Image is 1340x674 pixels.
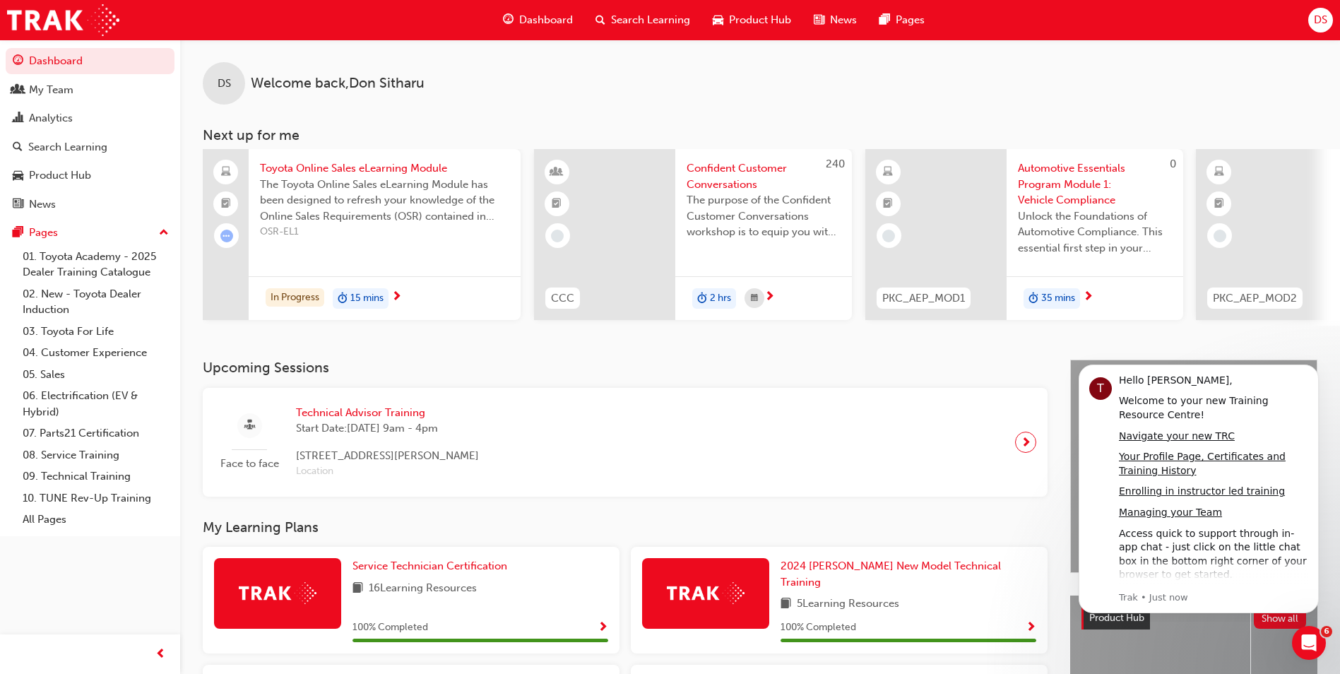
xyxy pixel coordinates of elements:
[1026,622,1036,634] span: Show Progress
[13,199,23,211] span: news-icon
[697,290,707,308] span: duration-icon
[29,225,58,241] div: Pages
[203,519,1048,536] h3: My Learning Plans
[781,558,1036,590] a: 2024 [PERSON_NAME] New Model Technical Training
[6,220,174,246] button: Pages
[1292,626,1326,660] iframe: Intercom live chat
[350,290,384,307] span: 15 mins
[369,580,477,598] span: 16 Learning Resources
[17,283,174,321] a: 02. New - Toyota Dealer Induction
[797,596,899,613] span: 5 Learning Resources
[1214,195,1224,213] span: booktick-icon
[28,139,107,155] div: Search Learning
[214,399,1036,485] a: Face to faceTechnical Advisor TrainingStart Date:[DATE] 9am - 4pm[STREET_ADDRESS][PERSON_NAME]Loc...
[6,105,174,131] a: Analytics
[17,364,174,386] a: 05. Sales
[882,290,965,307] span: PKC_AEP_MOD1
[1321,626,1332,637] span: 6
[17,509,174,531] a: All Pages
[1018,208,1172,256] span: Unlock the Foundations of Automotive Compliance. This essential first step in your Automotive Ess...
[1083,291,1093,304] span: next-icon
[830,12,857,28] span: News
[710,290,731,307] span: 2 hrs
[879,11,890,29] span: pages-icon
[296,463,479,480] span: Location
[159,224,169,242] span: up-icon
[534,149,852,320] a: 240CCCConfident Customer ConversationsThe purpose of the Confident Customer Conversations worksho...
[713,11,723,29] span: car-icon
[1214,230,1226,242] span: learningRecordVerb_NONE-icon
[221,195,231,213] span: booktick-icon
[391,291,402,304] span: next-icon
[882,230,895,242] span: learningRecordVerb_NONE-icon
[687,192,841,240] span: The purpose of the Confident Customer Conversations workshop is to equip you with tools to commun...
[1213,290,1297,307] span: PKC_AEP_MOD2
[584,6,701,35] a: search-iconSearch Learning
[338,290,348,308] span: duration-icon
[552,163,562,182] span: learningResourceType_INSTRUCTOR_LED-icon
[598,619,608,637] button: Show Progress
[1170,158,1176,170] span: 0
[552,195,562,213] span: booktick-icon
[218,76,231,92] span: DS
[203,149,521,320] a: Toyota Online Sales eLearning ModuleThe Toyota Online Sales eLearning Module has been designed to...
[239,582,316,604] img: Trak
[203,360,1048,376] h3: Upcoming Sessions
[17,444,174,466] a: 08. Service Training
[352,580,363,598] span: book-icon
[6,48,174,74] a: Dashboard
[220,230,233,242] span: learningRecordVerb_ATTEMPT-icon
[352,560,507,572] span: Service Technician Certification
[29,196,56,213] div: News
[17,246,174,283] a: 01. Toyota Academy - 2025 Dealer Training Catalogue
[595,11,605,29] span: search-icon
[6,45,174,220] button: DashboardMy TeamAnalyticsSearch LearningProduct HubNews
[7,4,119,36] a: Trak
[492,6,584,35] a: guage-iconDashboard
[729,12,791,28] span: Product Hub
[13,141,23,154] span: search-icon
[865,149,1183,320] a: 0PKC_AEP_MOD1Automotive Essentials Program Module 1: Vehicle ComplianceUnlock the Foundations of ...
[896,12,925,28] span: Pages
[296,448,479,464] span: [STREET_ADDRESS][PERSON_NAME]
[667,582,745,604] img: Trak
[1057,352,1340,622] iframe: Intercom notifications message
[1026,619,1036,637] button: Show Progress
[764,291,775,304] span: next-icon
[868,6,936,35] a: pages-iconPages
[6,191,174,218] a: News
[13,227,23,240] span: pages-icon
[814,11,824,29] span: news-icon
[296,420,479,437] span: Start Date: [DATE] 9am - 4pm
[1021,432,1031,452] span: next-icon
[551,290,574,307] span: CCC
[701,6,802,35] a: car-iconProduct Hub
[13,55,23,68] span: guage-icon
[883,163,893,182] span: learningResourceType_ELEARNING-icon
[352,558,513,574] a: Service Technician Certification
[17,385,174,422] a: 06. Electrification (EV & Hybrid)
[802,6,868,35] a: news-iconNews
[266,288,324,307] div: In Progress
[251,76,425,92] span: Welcome back , Don Sitharu
[551,230,564,242] span: learningRecordVerb_NONE-icon
[1018,160,1172,208] span: Automotive Essentials Program Module 1: Vehicle Compliance
[214,456,285,472] span: Face to face
[17,466,174,487] a: 09. Technical Training
[17,321,174,343] a: 03. Toyota For Life
[13,112,23,125] span: chart-icon
[260,177,509,225] span: The Toyota Online Sales eLearning Module has been designed to refresh your knowledge of the Onlin...
[751,290,758,307] span: calendar-icon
